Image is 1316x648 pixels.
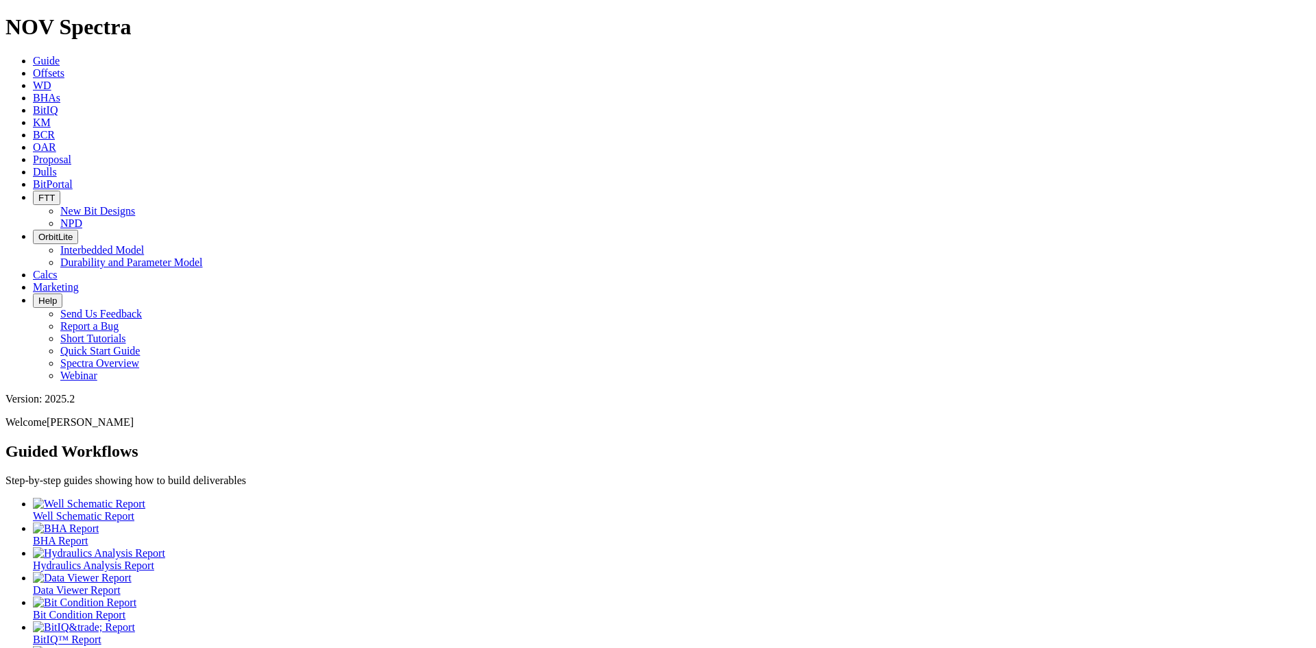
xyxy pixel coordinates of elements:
a: Bit Condition Report Bit Condition Report [33,597,1311,621]
button: Help [33,293,62,308]
a: Report a Bug [60,320,119,332]
img: Data Viewer Report [33,572,132,584]
img: BHA Report [33,523,99,535]
img: Hydraulics Analysis Report [33,547,165,560]
a: Guide [33,55,60,67]
a: Interbedded Model [60,244,144,256]
span: FTT [38,193,55,203]
a: Send Us Feedback [60,308,142,320]
span: Well Schematic Report [33,510,134,522]
span: Hydraulics Analysis Report [33,560,154,571]
a: Proposal [33,154,71,165]
a: NPD [60,217,82,229]
a: Quick Start Guide [60,345,140,357]
a: OAR [33,141,56,153]
a: Short Tutorials [60,333,126,344]
a: BitIQ [33,104,58,116]
a: BCR [33,129,55,141]
a: Calcs [33,269,58,280]
a: BHA Report BHA Report [33,523,1311,547]
img: Well Schematic Report [33,498,145,510]
span: OrbitLite [38,232,73,242]
button: FTT [33,191,60,205]
a: New Bit Designs [60,205,135,217]
a: Dulls [33,166,57,178]
a: Well Schematic Report Well Schematic Report [33,498,1311,522]
span: BHA Report [33,535,88,547]
span: Data Viewer Report [33,584,121,596]
a: Webinar [60,370,97,381]
a: WD [33,80,51,91]
span: BitIQ™ Report [33,634,101,645]
img: Bit Condition Report [33,597,136,609]
a: BitPortal [33,178,73,190]
a: Spectra Overview [60,357,139,369]
span: [PERSON_NAME] [47,416,134,428]
a: Offsets [33,67,64,79]
a: BitIQ&trade; Report BitIQ™ Report [33,621,1311,645]
a: Durability and Parameter Model [60,256,203,268]
img: BitIQ&trade; Report [33,621,135,634]
a: KM [33,117,51,128]
a: Data Viewer Report Data Viewer Report [33,572,1311,596]
a: BHAs [33,92,60,104]
a: Hydraulics Analysis Report Hydraulics Analysis Report [33,547,1311,571]
h2: Guided Workflows [5,442,1311,461]
span: Help [38,296,57,306]
span: Bit Condition Report [33,609,125,621]
p: Step-by-step guides showing how to build deliverables [5,475,1311,487]
a: Marketing [33,281,79,293]
p: Welcome [5,416,1311,429]
div: Version: 2025.2 [5,393,1311,405]
h1: NOV Spectra [5,14,1311,40]
button: OrbitLite [33,230,78,244]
